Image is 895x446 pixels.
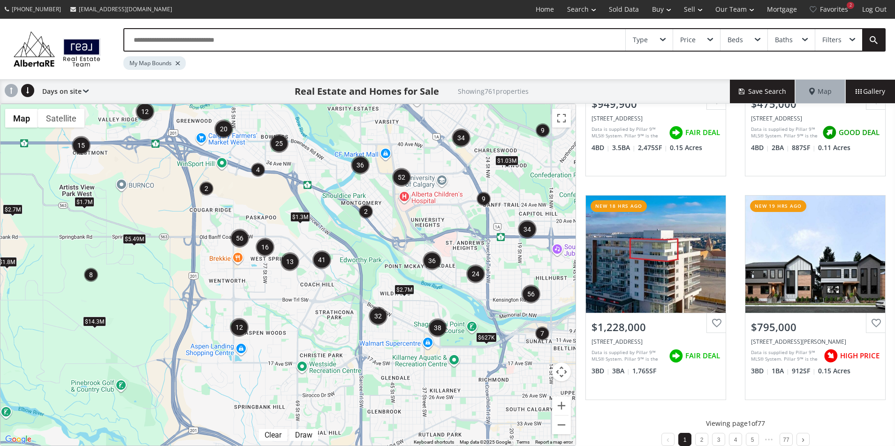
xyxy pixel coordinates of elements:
[751,114,880,122] div: 4211 69 Street NW, Calgary, AB T3B 2K1
[822,37,842,43] div: Filters
[751,143,769,152] span: 4 BD
[477,192,491,206] div: 9
[9,29,105,69] img: Logo
[270,134,288,153] div: 25
[476,333,497,342] div: $627K
[670,143,702,152] span: 0.15 Acres
[792,143,816,152] span: 887 SF
[783,437,789,443] a: 77
[845,80,895,103] div: Gallery
[592,114,720,122] div: 35 Cougar Ridge View SW, Calgary, AB T3H 4X3
[256,238,274,257] div: 16
[75,197,94,207] div: $1.7M
[856,87,885,96] span: Gallery
[79,5,172,13] span: [EMAIL_ADDRESS][DOMAIN_NAME]
[458,88,529,95] h2: Showing 761 properties
[38,109,84,128] button: Show satellite imagery
[289,431,318,439] div: Click to draw.
[592,349,664,363] div: Data is supplied by Pillar 9™ MLS® System. Pillar 9™ is the owner of the copyright in its MLS® Sy...
[667,347,685,365] img: rating icon
[809,87,832,96] span: Map
[312,250,331,269] div: 41
[680,37,696,43] div: Price
[751,97,880,111] div: $475,000
[792,366,816,376] span: 912 SF
[199,181,213,196] div: 2
[706,419,765,428] p: Viewing page 1 of 77
[751,338,880,346] div: 11 Beaupre Crescent NW, Calgary, AB T3B 2S9
[633,37,648,43] div: Type
[840,351,880,361] span: HIGH PRICE
[592,366,610,376] span: 3 BD
[293,431,315,439] div: Draw
[552,109,571,128] button: Toggle fullscreen view
[452,129,470,147] div: 34
[535,439,573,445] a: Report a map error
[717,437,721,443] a: 3
[775,37,793,43] div: Baths
[394,285,414,295] div: $2.7M
[281,252,299,271] div: 13
[818,143,850,152] span: 0.11 Acres
[796,80,845,103] div: Map
[414,439,454,446] button: Keyboard shortcuts
[214,120,233,138] div: 20
[751,437,754,443] a: 5
[536,123,550,137] div: 9
[685,128,720,137] span: FAIR DEAL
[772,143,789,152] span: 2 BA
[592,338,720,346] div: 8445 Broadcast Avenue SW #701, Calgary, AB T3H 6B6
[230,229,249,248] div: 56
[751,126,818,140] div: Data is supplied by Pillar 9™ MLS® System. Pillar 9™ is the owner of the copyright in its MLS® Sy...
[667,123,685,142] img: rating icon
[592,320,720,334] div: $1,228,000
[632,366,656,376] span: 1,765 SF
[123,234,146,244] div: $5.49M
[592,97,720,111] div: $949,900
[262,431,284,439] div: Clear
[751,366,769,376] span: 3 BD
[84,268,98,282] div: 8
[392,168,411,187] div: 52
[259,431,287,439] div: Click to clear.
[123,56,186,70] div: My Map Bounds
[5,109,38,128] button: Show street map
[592,126,664,140] div: Data is supplied by Pillar 9™ MLS® System. Pillar 9™ is the owner of the copyright in its MLS® Sy...
[72,136,91,155] div: 15
[821,347,840,365] img: rating icon
[772,366,789,376] span: 1 BA
[728,37,743,43] div: Beds
[369,307,387,325] div: 32
[552,363,571,381] button: Map camera controls
[359,204,373,219] div: 2
[466,265,485,283] div: 24
[734,437,737,443] a: 4
[535,326,549,340] div: 7
[751,349,819,363] div: Data is supplied by Pillar 9™ MLS® System. Pillar 9™ is the owner of the copyright in its MLS® Sy...
[522,285,540,303] div: 56
[552,416,571,434] button: Zoom out
[730,80,796,103] button: Save Search
[3,433,34,446] img: Google
[83,317,106,326] div: $14.3M
[612,366,630,376] span: 3 BA
[751,320,880,334] div: $795,000
[3,204,23,214] div: $2.7M
[230,318,249,337] div: 12
[295,85,439,98] h1: Real Estate and Homes for Sale
[290,212,310,222] div: $1.3M
[351,156,370,174] div: 36
[839,128,880,137] span: GOOD DEAL
[251,163,265,177] div: 4
[12,5,61,13] span: [PHONE_NUMBER]
[683,437,687,443] a: 1
[847,2,854,9] div: 2
[38,80,89,103] div: Days on site
[818,366,850,376] span: 0.15 Acres
[638,143,667,152] span: 2,475 SF
[460,439,511,445] span: Map data ©2025 Google
[136,102,154,121] div: 12
[518,220,537,239] div: 34
[700,437,704,443] a: 2
[3,433,34,446] a: Open this area in Google Maps (opens a new window)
